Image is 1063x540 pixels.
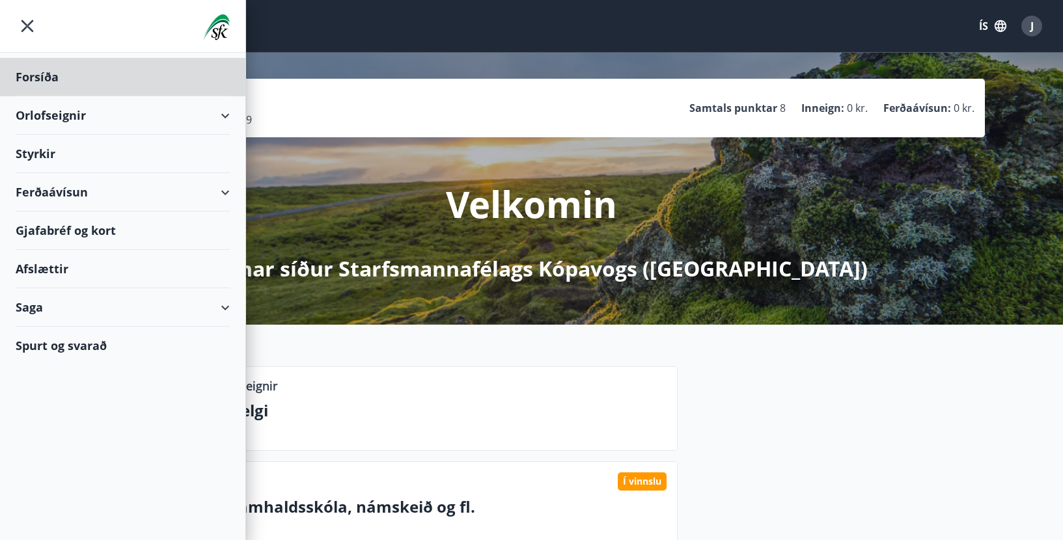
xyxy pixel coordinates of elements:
button: ÍS [972,14,1014,38]
span: 0 kr. [954,101,974,115]
p: Lausar orlofseignir [174,377,277,394]
p: Ferðaávísun : [883,101,951,115]
div: Spurt og svarað [16,327,230,364]
p: Velkomin [446,179,617,228]
div: Saga [16,288,230,327]
p: Nám í framhaldsskóla, námskeið og fl. [174,496,667,518]
span: 8 [780,101,786,115]
button: menu [16,14,39,38]
span: J [1030,19,1034,33]
p: Samtals punktar [689,101,777,115]
p: Næstu helgi [174,399,667,422]
div: Orlofseignir [16,96,230,135]
div: Ferðaávísun [16,173,230,211]
div: Afslættir [16,250,230,288]
p: Inneign : [801,101,844,115]
img: union_logo [203,14,230,40]
span: 0 kr. [847,101,868,115]
div: Í vinnslu [618,472,667,491]
div: Styrkir [16,135,230,173]
div: Gjafabréf og kort [16,211,230,250]
p: á Mínar síður Starfsmannafélags Kópavogs ([GEOGRAPHIC_DATA]) [195,254,868,283]
div: Forsíða [16,58,230,96]
button: J [1016,10,1047,42]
